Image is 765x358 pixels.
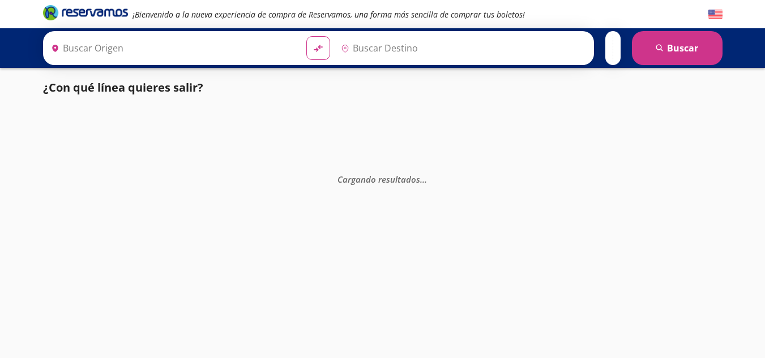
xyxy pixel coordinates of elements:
[336,34,588,62] input: Buscar Destino
[632,31,723,65] button: Buscar
[46,34,298,62] input: Buscar Origen
[133,9,525,20] em: ¡Bienvenido a la nueva experiencia de compra de Reservamos, una forma más sencilla de comprar tus...
[43,4,128,21] i: Brand Logo
[337,173,427,184] em: Cargando resultados
[422,173,425,184] span: .
[425,173,427,184] span: .
[43,4,128,24] a: Brand Logo
[708,7,723,21] button: English
[420,173,422,184] span: .
[43,79,203,96] p: ¿Con qué línea quieres salir?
